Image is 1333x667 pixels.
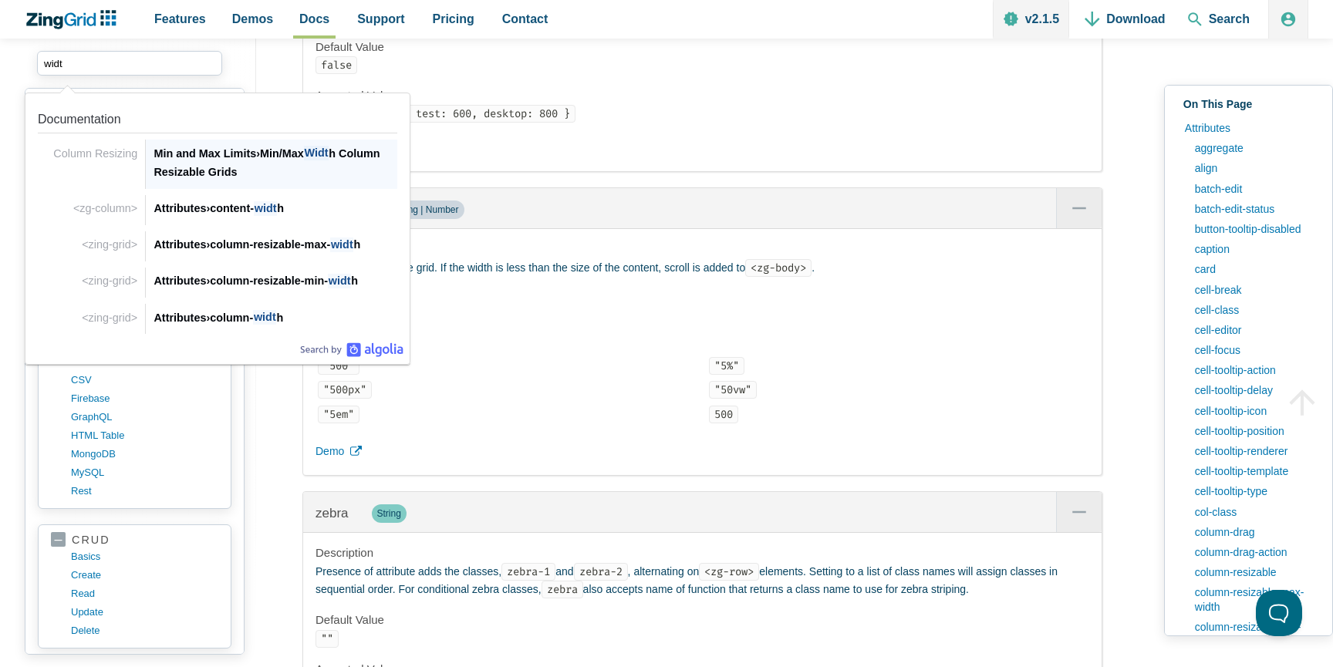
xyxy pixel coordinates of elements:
iframe: Toggle Customer Support [1256,590,1302,636]
span: String [372,504,407,523]
code: 500 [709,406,738,423]
a: Link to the result [32,189,403,225]
a: col-class [1187,502,1320,522]
span: Contact [502,8,548,29]
a: cell-tooltip-position [1187,421,1320,441]
code: <zg-row> [699,563,759,581]
a: cell-tooltip-delay [1187,380,1320,400]
div: Attributes content- h [154,199,397,217]
a: MongoDB [71,445,218,463]
a: zebra [316,506,349,520]
div: Search by [300,342,403,358]
span: Widt [304,146,329,160]
a: Demo [316,139,1089,157]
a: cell-tooltip-renderer [1187,441,1320,461]
code: false [316,56,357,74]
code: "500px" [318,381,372,399]
a: rest [71,482,218,500]
div: Attributes column- h [154,308,397,327]
input: search input [37,51,222,76]
span: widt [253,310,276,325]
a: GraphQL [71,408,218,426]
a: basics [71,547,218,566]
code: "5%" [709,357,744,375]
span: Features [154,8,206,29]
span: Column Resizing [53,147,137,160]
a: cell-tooltip-template [1187,461,1320,481]
a: align [1187,158,1320,178]
span: › [206,202,210,214]
span: String | Number [389,200,464,219]
span: Pricing [433,8,474,29]
a: column-resizable-min-width [1187,617,1320,651]
code: zebra-2 [574,563,628,581]
a: Link to the result [32,298,403,334]
a: column-drag [1187,522,1320,542]
code: "50vw" [709,381,757,399]
a: read [71,584,218,603]
a: delete [71,622,218,640]
p: Presence of attribute adds the classes, and , alternating on elements. Setting to a list of class... [316,563,1089,600]
code: "5em" [318,406,359,423]
span: Support [357,8,404,29]
span: widt [328,274,351,288]
a: cell-tooltip-type [1187,481,1320,501]
span: Demo [316,443,344,461]
code: zebra [542,581,583,598]
a: Algolia [300,342,403,358]
div: Attributes column-resizable-min- h [154,271,397,290]
a: Demo [316,443,1089,461]
a: HTML table [71,426,218,445]
a: column-resizable-max-width [1187,582,1320,616]
a: caption [1187,239,1320,259]
a: cell-tooltip-icon [1187,401,1320,421]
a: batch-edit-status [1187,199,1320,219]
h4: Description [316,241,1089,257]
span: <zing-grid> [82,312,137,324]
span: <zing-grid> [82,275,137,287]
code: "" [316,630,339,648]
code: zebra-1 [501,563,555,581]
span: widt [330,237,353,252]
span: › [206,238,210,251]
a: aggregate [1187,138,1320,158]
a: Link to the result [32,225,403,261]
div: Min and Max Limits Min/Max h Column Resizable Grids [154,144,397,182]
p: Sets the width of the grid. If the width is less than the size of the content, scroll is added to . [316,259,1089,278]
h4: Default Value [316,291,1089,306]
div: Attributes column-resizable-max- h [154,235,397,254]
span: <zing-grid> [82,238,137,251]
a: cell-focus [1187,340,1320,360]
code: "500" [318,357,359,375]
h4: Default Value [316,612,1089,628]
a: create [71,566,218,584]
span: › [256,147,260,160]
a: cell-editor [1187,320,1320,340]
a: Link to the result [32,261,403,298]
span: Demos [232,8,273,29]
a: ZingChart Logo. Click to return to the homepage [25,10,124,29]
span: › [206,275,210,287]
h4: Default Value [316,39,1089,55]
a: cell-break [1187,280,1320,300]
code: { mobile: 500, test: 600, desktop: 800 } [318,105,575,123]
a: update [71,603,218,622]
a: MySQL [71,463,218,482]
h4: Accepted Values [316,88,1089,103]
a: cell-class [1187,300,1320,320]
h4: Accepted Values [316,339,1089,355]
a: card [1187,259,1320,279]
code: <zg-body> [745,259,812,277]
a: CSV [71,371,218,389]
h4: Description [316,545,1089,561]
a: column-resizable [1187,562,1320,582]
a: column-drag-action [1187,542,1320,562]
span: widt [254,201,277,216]
a: Link to the result [32,99,403,189]
span: › [206,312,210,324]
span: Docs [299,8,329,29]
span: <zg-column> [73,202,137,214]
a: crud [51,533,218,547]
a: Attributes [1177,118,1320,138]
